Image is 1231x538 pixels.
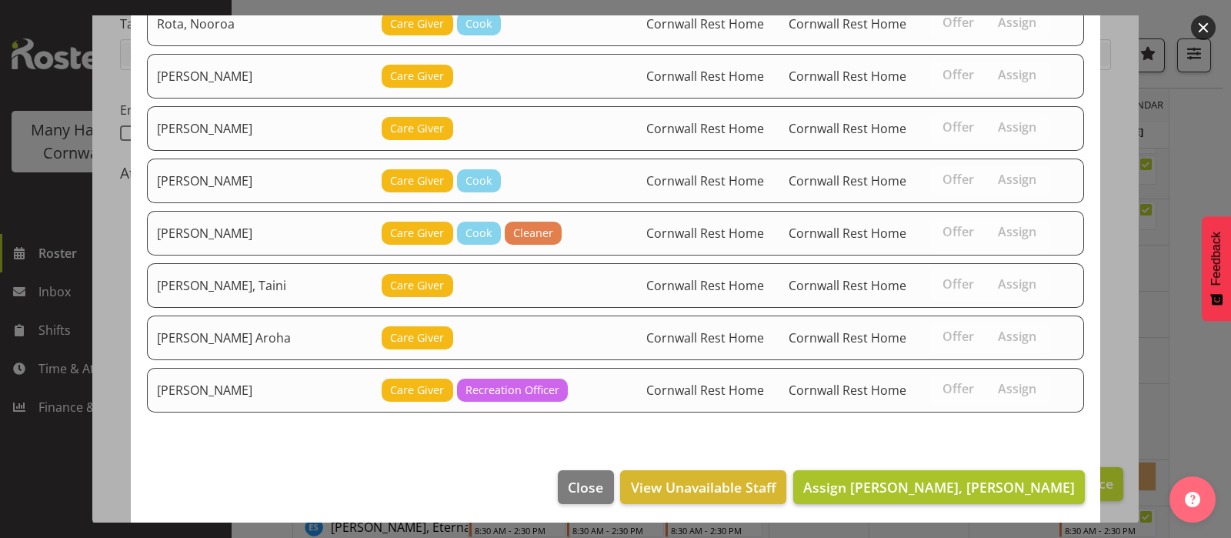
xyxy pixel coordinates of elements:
[558,470,613,504] button: Close
[390,120,444,137] span: Care Giver
[465,172,492,189] span: Cook
[789,382,906,399] span: Cornwall Rest Home
[465,382,559,399] span: Recreation Officer
[390,277,444,294] span: Care Giver
[998,172,1036,187] span: Assign
[390,225,444,242] span: Care Giver
[998,119,1036,135] span: Assign
[390,172,444,189] span: Care Giver
[998,15,1036,30] span: Assign
[147,263,372,308] td: [PERSON_NAME], Taini
[1209,232,1223,286] span: Feedback
[646,382,764,399] span: Cornwall Rest Home
[631,477,776,497] span: View Unavailable Staff
[390,15,444,32] span: Care Giver
[646,329,764,346] span: Cornwall Rest Home
[1185,492,1200,507] img: help-xxl-2.png
[147,211,372,256] td: [PERSON_NAME]
[147,159,372,203] td: [PERSON_NAME]
[942,381,974,396] span: Offer
[620,470,786,504] button: View Unavailable Staff
[513,225,553,242] span: Cleaner
[998,329,1036,344] span: Assign
[942,119,974,135] span: Offer
[147,316,372,360] td: [PERSON_NAME] Aroha
[147,2,372,46] td: Rota, Nooroa
[803,478,1075,496] span: Assign [PERSON_NAME], [PERSON_NAME]
[998,224,1036,239] span: Assign
[998,381,1036,396] span: Assign
[390,382,444,399] span: Care Giver
[789,277,906,294] span: Cornwall Rest Home
[1202,216,1231,321] button: Feedback - Show survey
[147,54,372,99] td: [PERSON_NAME]
[390,68,444,85] span: Care Giver
[147,106,372,151] td: [PERSON_NAME]
[998,276,1036,292] span: Assign
[646,172,764,189] span: Cornwall Rest Home
[465,15,492,32] span: Cook
[646,68,764,85] span: Cornwall Rest Home
[942,329,974,344] span: Offer
[942,15,974,30] span: Offer
[789,15,906,32] span: Cornwall Rest Home
[789,329,906,346] span: Cornwall Rest Home
[147,368,372,413] td: [PERSON_NAME]
[646,277,764,294] span: Cornwall Rest Home
[942,172,974,187] span: Offer
[465,225,492,242] span: Cook
[789,68,906,85] span: Cornwall Rest Home
[793,470,1085,504] button: Assign [PERSON_NAME], [PERSON_NAME]
[646,15,764,32] span: Cornwall Rest Home
[789,225,906,242] span: Cornwall Rest Home
[568,477,603,497] span: Close
[942,276,974,292] span: Offer
[942,67,974,82] span: Offer
[390,329,444,346] span: Care Giver
[998,67,1036,82] span: Assign
[646,225,764,242] span: Cornwall Rest Home
[789,172,906,189] span: Cornwall Rest Home
[942,224,974,239] span: Offer
[646,120,764,137] span: Cornwall Rest Home
[789,120,906,137] span: Cornwall Rest Home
